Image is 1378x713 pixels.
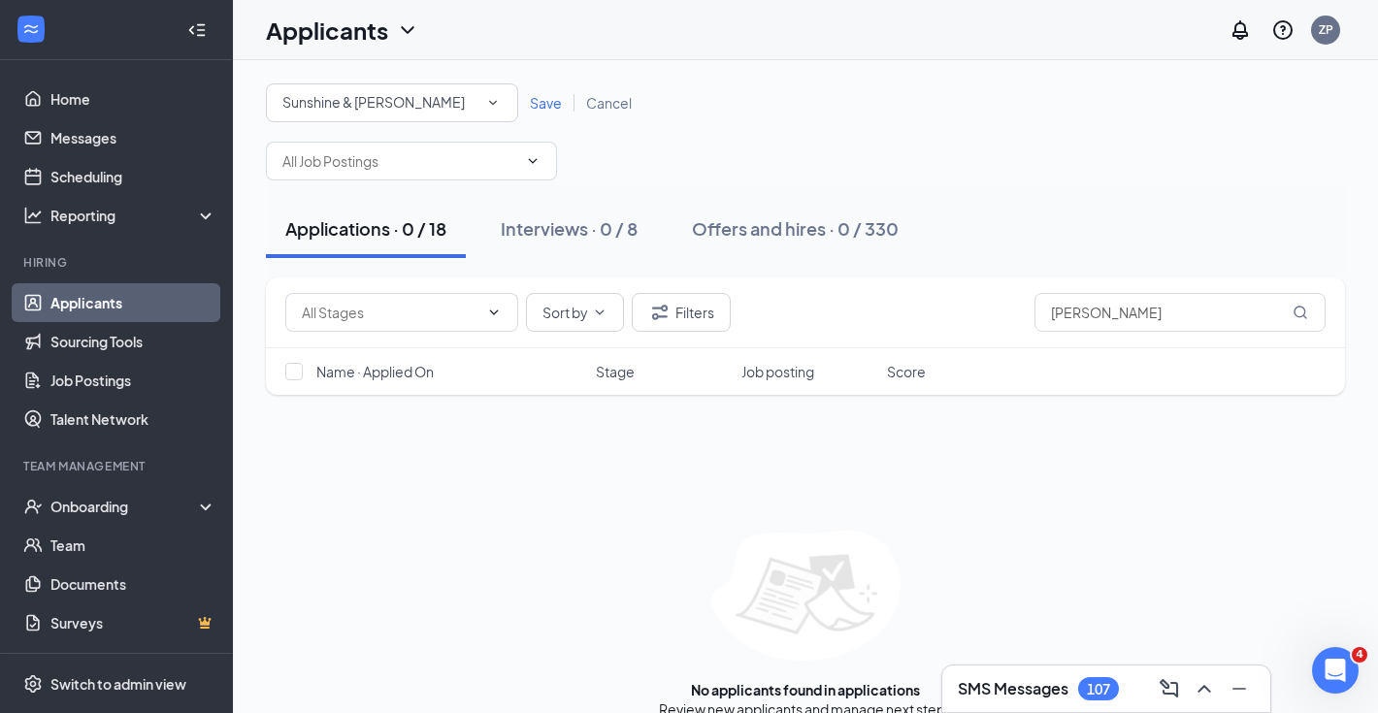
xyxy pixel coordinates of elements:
[50,322,216,361] a: Sourcing Tools
[1158,677,1181,700] svg: ComposeMessage
[50,400,216,438] a: Talent Network
[1319,21,1333,38] div: ZP
[50,283,216,322] a: Applicants
[887,362,926,381] span: Score
[50,206,217,225] div: Reporting
[50,526,216,565] a: Team
[501,216,638,241] div: Interviews · 0 / 8
[586,94,632,112] span: Cancel
[632,293,731,332] button: Filter Filters
[1224,673,1255,704] button: Minimize
[525,153,541,169] svg: ChevronDown
[1189,673,1220,704] button: ChevronUp
[1034,293,1326,332] input: Search in applications
[486,305,502,320] svg: ChevronDown
[526,293,624,332] button: Sort byChevronDown
[23,497,43,516] svg: UserCheck
[692,216,899,241] div: Offers and hires · 0 / 330
[1293,305,1308,320] svg: MagnifyingGlass
[282,150,517,172] input: All Job Postings
[396,18,419,42] svg: ChevronDown
[1154,673,1185,704] button: ComposeMessage
[1193,677,1216,700] svg: ChevronUp
[1352,647,1367,663] span: 4
[23,674,43,694] svg: Settings
[50,118,216,157] a: Messages
[23,206,43,225] svg: Analysis
[282,93,465,111] span: Sunshine & Campbell
[958,678,1068,699] h3: SMS Messages
[1312,647,1359,694] iframe: Intercom live chat
[266,14,388,47] h1: Applicants
[542,306,588,319] span: Sort by
[50,565,216,603] a: Documents
[50,603,216,642] a: SurveysCrown
[21,19,41,39] svg: WorkstreamLogo
[592,305,607,320] svg: ChevronDown
[285,216,446,241] div: Applications · 0 / 18
[741,362,814,381] span: Job posting
[711,531,901,661] img: empty-state
[50,80,216,118] a: Home
[187,20,207,40] svg: Collapse
[648,301,672,324] svg: Filter
[316,362,434,381] span: Name · Applied On
[484,94,502,112] svg: SmallChevronDown
[23,254,213,271] div: Hiring
[691,680,920,699] div: No applicants found in applications
[1271,18,1295,42] svg: QuestionInfo
[302,302,478,323] input: All Stages
[1228,677,1251,700] svg: Minimize
[596,362,635,381] span: Stage
[23,458,213,474] div: Team Management
[50,157,216,196] a: Scheduling
[50,361,216,400] a: Job Postings
[1087,681,1110,697] div: 107
[530,94,562,112] span: Save
[282,91,502,114] div: Sunshine & Campbell
[1229,18,1252,42] svg: Notifications
[50,674,186,694] div: Switch to admin view
[50,497,200,516] div: Onboarding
